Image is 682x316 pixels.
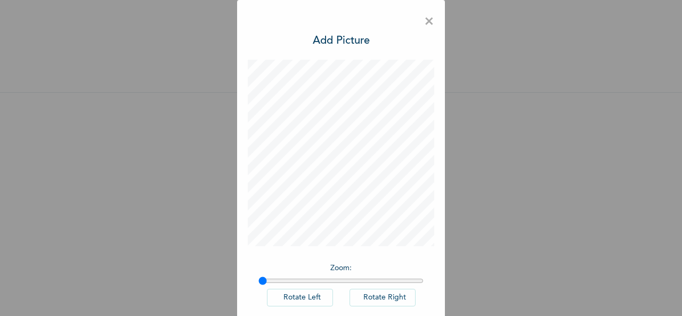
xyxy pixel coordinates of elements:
span: Please add a recent Passport Photograph [245,196,437,239]
button: Rotate Right [350,289,416,306]
p: Zoom : [258,263,424,274]
span: × [424,11,434,33]
button: Rotate Left [267,289,333,306]
h3: Add Picture [313,33,370,49]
